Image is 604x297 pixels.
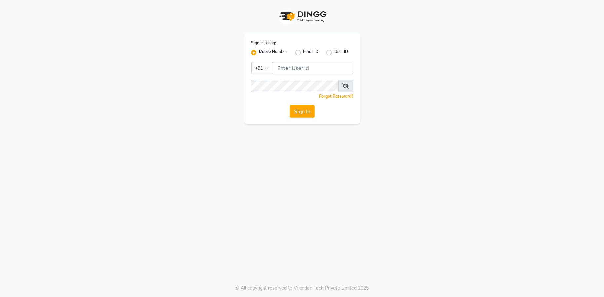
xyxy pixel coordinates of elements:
[303,49,318,56] label: Email ID
[334,49,348,56] label: User ID
[276,7,329,26] img: logo1.svg
[290,105,315,118] button: Sign In
[259,49,287,56] label: Mobile Number
[251,80,339,92] input: Username
[273,62,353,74] input: Username
[319,94,353,99] a: Forgot Password?
[251,40,276,46] label: Sign In Using:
